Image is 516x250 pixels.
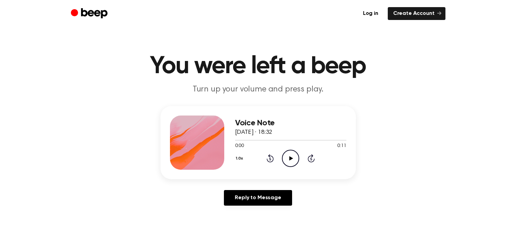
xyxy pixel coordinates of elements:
span: 0:11 [337,143,346,150]
a: Reply to Message [224,190,292,206]
h3: Voice Note [235,119,346,128]
a: Create Account [388,7,445,20]
p: Turn up your volume and press play. [128,84,388,95]
a: Log in [358,7,384,20]
span: [DATE] · 18:32 [235,129,272,136]
button: 1.0x [235,153,246,164]
h1: You were left a beep [84,54,432,79]
a: Beep [71,7,109,20]
span: 0:00 [235,143,244,150]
